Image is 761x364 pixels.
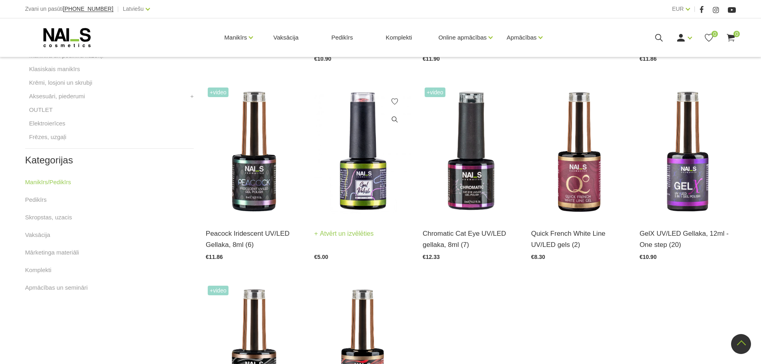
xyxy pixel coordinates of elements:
[123,4,144,14] a: Latviešu
[531,228,627,250] a: Quick French White Line UV/LED gels (2)
[25,213,72,222] a: Skropstas, uzacis
[425,88,445,97] span: +Video
[672,4,684,14] a: EUR
[225,22,247,54] a: Manikīrs
[190,91,194,101] a: +
[380,18,419,57] a: Komplekti
[25,155,194,165] h2: Kategorijas
[640,254,657,260] span: €10.90
[711,31,718,37] span: 0
[694,4,695,14] span: |
[25,283,88,292] a: Apmācības un semināri
[25,265,52,275] a: Komplekti
[314,254,328,260] span: €5.00
[438,22,487,54] a: Online apmācības
[25,4,113,14] div: Zvani un pasūti
[507,22,536,54] a: Apmācības
[531,86,627,218] img: Quick French White Line - īpaši izstrādāta pigmentēta baltā gellaka perfektam franču manikīram.* ...
[29,64,80,74] a: Klasiskais manikīrs
[531,254,545,260] span: €8.30
[314,86,411,218] img: “Macaroon” kolekcijas gellaka izceļas ar dažāda izmēra krāsainām daļiņām, kas lieliski papildinās...
[325,18,359,57] a: Pedikīrs
[29,91,85,101] a: Aksesuāri, piederumi
[25,177,71,187] a: Manikīrs/Pedikīrs
[25,230,50,240] a: Vaksācija
[640,56,657,62] span: €11.86
[423,228,519,250] a: Chromatic Cat Eye UV/LED gellaka, 8ml (7)
[423,254,440,260] span: €12.33
[640,228,736,250] a: GelX UV/LED Gellaka, 12ml - One step (20)
[25,195,47,205] a: Pedikīrs
[423,56,440,62] span: €11.90
[704,33,714,43] a: 0
[267,18,305,57] a: Vaksācija
[726,33,736,43] a: 0
[25,248,79,257] a: Mārketinga materiāli
[208,88,228,97] span: +Video
[29,78,92,88] a: Krēmi, losjoni un skrubji
[733,31,740,37] span: 0
[314,228,374,239] a: Atvērt un izvēlēties
[206,228,302,250] a: Peacock Iridescent UV/LED Gellaka, 8ml (6)
[314,56,332,62] span: €10.90
[208,286,228,295] span: +Video
[29,132,66,142] a: Frēzes, uzgaļi
[640,86,736,218] img: Trīs vienā - bāze, tonis, tops (trausliem nagiem vēlams papildus lietot bāzi). Ilgnoturīga un int...
[29,119,66,128] a: Elektroierīces
[206,86,302,218] img: Hameleona efekta gellakas pārklājums. Intensīvam rezultātam lietot uz melna pamattoņa, tādā veidā...
[63,6,113,12] a: [PHONE_NUMBER]
[117,4,119,14] span: |
[29,105,53,115] a: OUTLET
[423,86,519,218] img: Chromatic magnētiskā dizaina gellaka ar smalkām, atstarojošām hroma daļiņām. Izteiksmīgs 4D efekt...
[206,254,223,260] span: €11.86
